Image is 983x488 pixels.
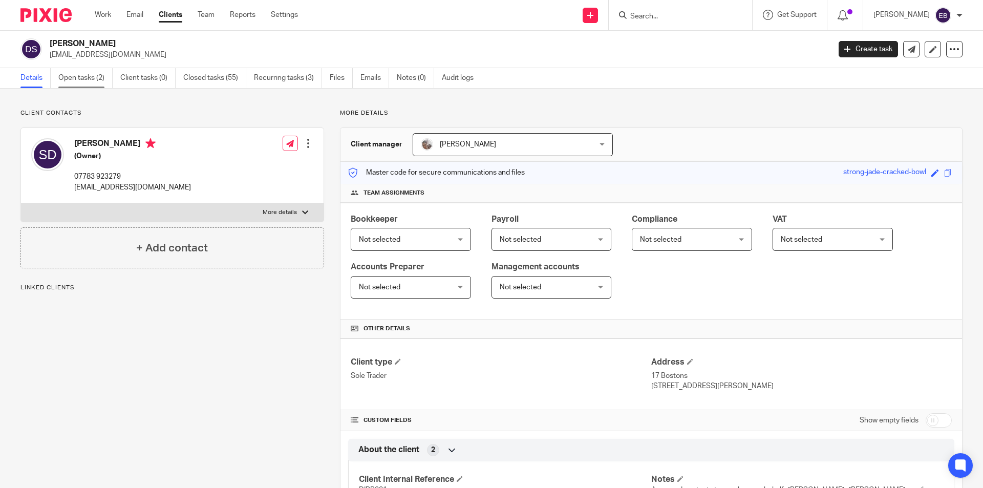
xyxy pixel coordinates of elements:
span: VAT [773,215,787,223]
span: Compliance [632,215,677,223]
a: Team [198,10,215,20]
a: Settings [271,10,298,20]
a: Open tasks (2) [58,68,113,88]
input: Search [629,12,721,22]
span: [PERSON_NAME] [440,141,496,148]
img: svg%3E [935,7,951,24]
a: Recurring tasks (3) [254,68,322,88]
h3: Client manager [351,139,402,150]
span: Not selected [781,236,822,243]
h4: Notes [651,474,944,485]
p: [EMAIL_ADDRESS][DOMAIN_NAME] [74,182,191,193]
a: Work [95,10,111,20]
span: Not selected [359,284,400,291]
span: Not selected [500,284,541,291]
a: Details [20,68,51,88]
img: me.jpg [421,138,433,151]
i: Primary [145,138,156,148]
a: Closed tasks (55) [183,68,246,88]
p: Linked clients [20,284,324,292]
h5: (Owner) [74,151,191,161]
span: Payroll [491,215,519,223]
h4: Address [651,357,952,368]
img: Pixie [20,8,72,22]
span: Bookkeeper [351,215,398,223]
a: Files [330,68,353,88]
span: Not selected [640,236,681,243]
a: Reports [230,10,255,20]
span: About the client [358,444,419,455]
a: Email [126,10,143,20]
p: [EMAIL_ADDRESS][DOMAIN_NAME] [50,50,823,60]
div: strong-jade-cracked-bowl [843,167,926,179]
h4: + Add contact [136,240,208,256]
label: Show empty fields [860,415,918,426]
p: 07783 923279 [74,172,191,182]
img: svg%3E [20,38,42,60]
p: Client contacts [20,109,324,117]
span: Management accounts [491,263,580,271]
a: Clients [159,10,182,20]
span: Not selected [500,236,541,243]
p: Master code for secure communications and files [348,167,525,178]
h4: CUSTOM FIELDS [351,416,651,425]
span: Accounts Preparer [351,263,424,271]
span: 2 [431,445,435,455]
span: Not selected [359,236,400,243]
a: Notes (0) [397,68,434,88]
span: Get Support [777,11,817,18]
span: Team assignments [364,189,424,197]
a: Emails [360,68,389,88]
span: Other details [364,325,410,333]
h4: [PERSON_NAME] [74,138,191,151]
h2: [PERSON_NAME] [50,38,669,49]
h4: Client Internal Reference [359,474,651,485]
p: More details [340,109,963,117]
p: 17 Bostons [651,371,952,381]
p: More details [263,208,297,217]
h4: Client type [351,357,651,368]
a: Client tasks (0) [120,68,176,88]
a: Create task [839,41,898,57]
a: Audit logs [442,68,481,88]
p: [STREET_ADDRESS][PERSON_NAME] [651,381,952,391]
img: svg%3E [31,138,64,171]
p: [PERSON_NAME] [873,10,930,20]
p: Sole Trader [351,371,651,381]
